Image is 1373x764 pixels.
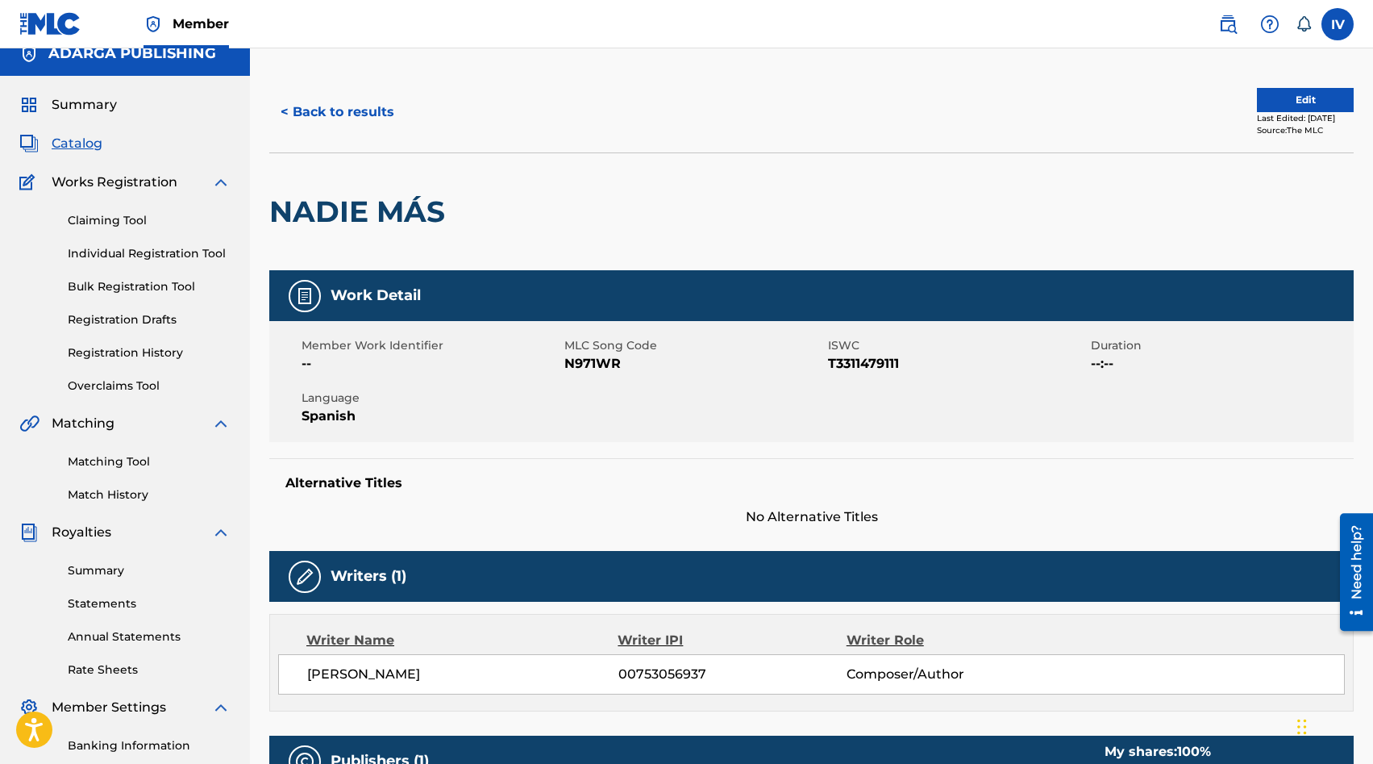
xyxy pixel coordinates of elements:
div: Widget de chat [1292,687,1373,764]
button: Edit [1257,88,1354,112]
span: Summary [52,95,117,115]
img: Royalties [19,523,39,542]
span: T3311479111 [828,354,1087,374]
span: Royalties [52,523,111,542]
div: Writer Name [306,631,618,650]
img: Top Rightsholder [144,15,163,34]
span: Duration [1091,337,1350,354]
img: expand [211,414,231,433]
div: User Menu [1321,8,1354,40]
img: Summary [19,95,39,115]
img: Works Registration [19,173,40,192]
a: Statements [68,595,231,612]
img: search [1218,15,1238,34]
a: Summary [68,562,231,579]
a: CatalogCatalog [19,134,102,153]
img: expand [211,698,231,717]
a: Match History [68,486,231,503]
span: MLC Song Code [564,337,823,354]
span: No Alternative Titles [269,507,1354,527]
span: ISWC [828,337,1087,354]
h2: NADIE MÁS [269,194,453,230]
span: Member Work Identifier [302,337,560,354]
span: 00753056937 [618,665,847,684]
img: MLC Logo [19,12,81,35]
a: Bulk Registration Tool [68,278,231,295]
a: Claiming Tool [68,212,231,229]
img: expand [211,173,231,192]
img: Catalog [19,134,39,153]
div: Writer IPI [618,631,846,650]
a: Overclaims Tool [68,378,231,395]
div: My shares: [1105,742,1224,762]
a: SummarySummary [19,95,117,115]
img: help [1260,15,1279,34]
img: Matching [19,414,40,433]
span: --:-- [1091,354,1350,374]
img: expand [211,523,231,542]
span: [PERSON_NAME] [307,665,618,684]
div: Arrastrar [1297,703,1307,751]
span: Member Settings [52,698,166,717]
a: Rate Sheets [68,662,231,678]
h5: ADARGA PUBLISHING [48,44,216,63]
a: Public Search [1212,8,1244,40]
h5: Work Detail [331,286,421,305]
span: Spanish [302,407,560,426]
span: Matching [52,414,114,433]
img: Accounts [19,44,39,64]
h5: Alternative Titles [285,475,1338,491]
div: Source: The MLC [1257,124,1354,136]
a: Individual Registration Tool [68,245,231,262]
iframe: Resource Center [1328,507,1373,637]
span: Works Registration [52,173,177,192]
span: 100 % [1177,744,1211,759]
span: N971WR [564,354,823,374]
a: Registration Drafts [68,311,231,328]
span: Member [173,15,229,33]
a: Banking Information [68,737,231,754]
div: Help [1254,8,1286,40]
img: Member Settings [19,698,39,717]
img: Writers [295,567,314,587]
span: Composer/Author [847,665,1054,684]
span: Catalog [52,134,102,153]
iframe: Chat Widget [1292,687,1373,764]
a: Registration History [68,344,231,361]
h5: Writers (1) [331,567,406,586]
div: Last Edited: [DATE] [1257,112,1354,124]
a: Annual Statements [68,628,231,645]
button: < Back to results [269,92,406,132]
div: Notifications [1296,16,1312,32]
img: Work Detail [295,286,314,306]
a: Matching Tool [68,453,231,470]
span: Language [302,390,560,407]
div: Writer Role [847,631,1055,650]
span: -- [302,354,560,374]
